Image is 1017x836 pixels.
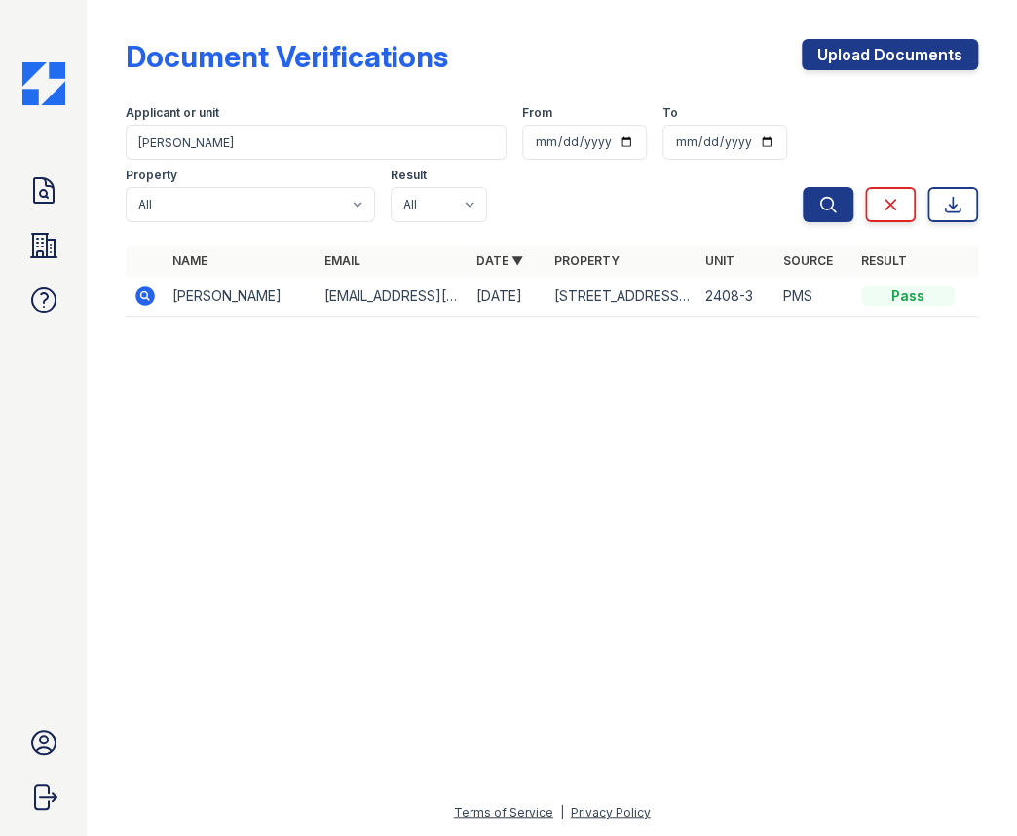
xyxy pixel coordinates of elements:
a: Terms of Service [454,805,553,819]
td: [EMAIL_ADDRESS][DOMAIN_NAME] [317,277,469,317]
td: PMS [775,277,853,317]
div: Document Verifications [126,39,448,74]
a: Privacy Policy [571,805,651,819]
div: Pass [861,286,955,306]
img: CE_Icon_Blue-c292c112584629df590d857e76928e9f676e5b41ef8f769ba2f05ee15b207248.png [22,62,65,105]
a: Date ▼ [475,253,522,268]
a: Result [861,253,907,268]
input: Search by name, email, or unit number [126,125,507,160]
a: Unit [705,253,734,268]
td: [DATE] [468,277,546,317]
td: [STREET_ADDRESS] / [STREET_ADDRESS][PERSON_NAME] [546,277,697,317]
label: To [662,105,678,121]
label: Property [126,168,177,183]
a: Email [324,253,360,268]
a: Source [783,253,833,268]
td: [PERSON_NAME] [165,277,317,317]
a: Name [172,253,207,268]
label: Result [391,168,427,183]
a: Property [553,253,619,268]
td: 2408-3 [697,277,775,317]
div: | [560,805,564,819]
label: Applicant or unit [126,105,219,121]
a: Upload Documents [802,39,978,70]
label: From [522,105,552,121]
